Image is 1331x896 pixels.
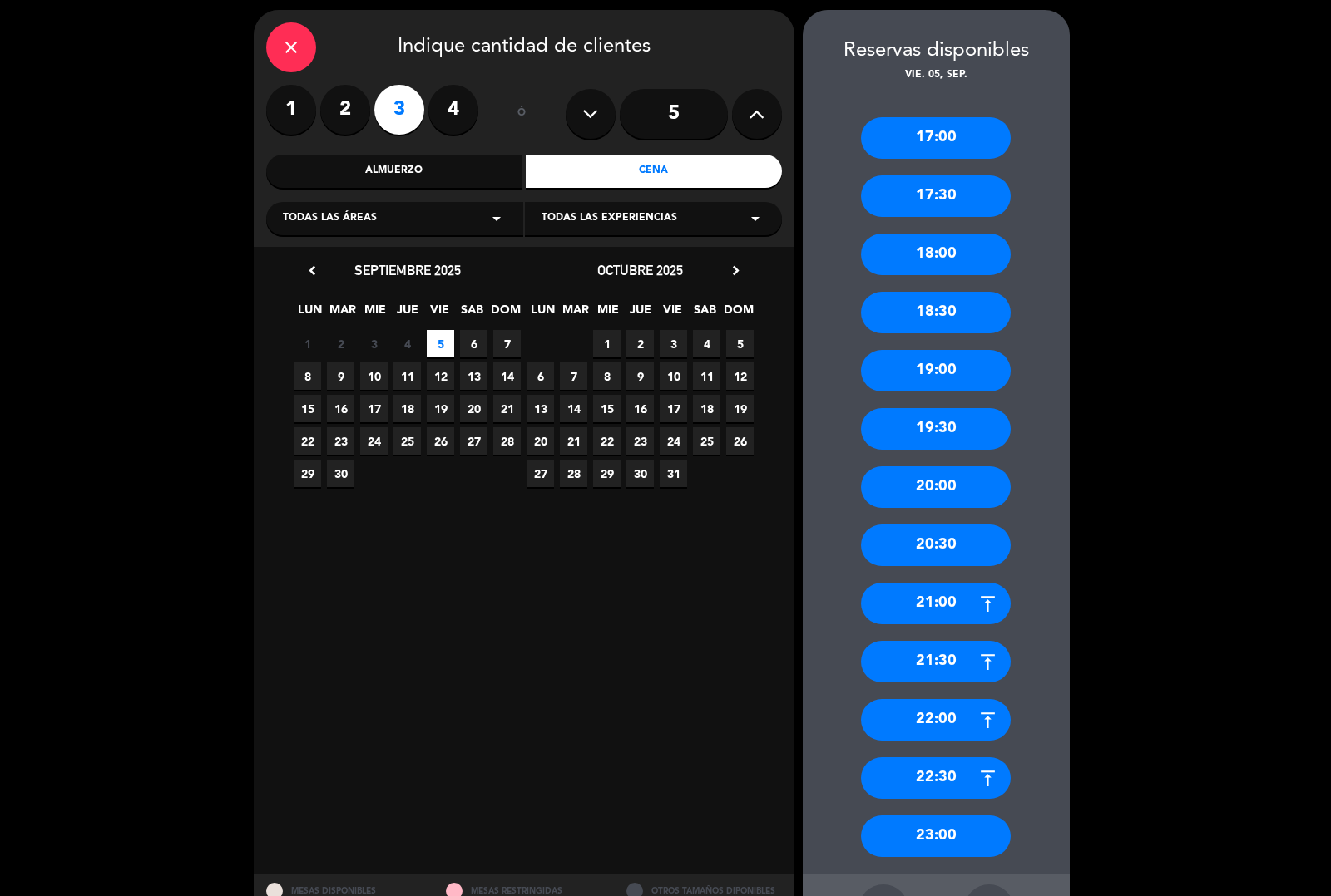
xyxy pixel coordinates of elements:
label: 4 [428,85,478,135]
span: 16 [327,395,354,422]
span: 6 [460,330,487,357]
span: 7 [493,330,521,357]
span: LUN [296,300,324,327]
div: 20:30 [861,524,1011,566]
span: 23 [626,427,654,455]
span: 15 [294,395,321,422]
span: 17 [360,395,388,422]
span: 10 [360,362,388,390]
span: 19 [726,395,754,422]
span: 5 [427,330,454,357]
div: 17:30 [861,175,1011,217]
span: Todas las áreas [283,210,377,227]
span: 4 [693,330,720,357]
span: VIE [659,300,686,327]
div: vie. 05, sep. [803,67,1070,84]
span: 5 [726,330,754,357]
span: 17 [660,395,687,422]
span: 27 [460,427,487,455]
span: MAR [562,300,589,327]
span: DOM [491,300,518,327]
div: 22:30 [861,757,1011,799]
div: 17:00 [861,117,1011,159]
div: 21:30 [861,641,1011,682]
span: 28 [493,427,521,455]
i: close [281,37,301,57]
div: Indique cantidad de clientes [266,22,782,72]
span: LUN [529,300,557,327]
span: 9 [327,362,354,390]
span: 14 [560,395,587,422]
span: 25 [393,427,421,455]
div: 18:30 [861,292,1011,333]
span: 3 [660,330,687,357]
span: 30 [626,460,654,487]
span: 24 [660,427,687,455]
span: SAB [458,300,486,327]
label: 2 [320,85,370,135]
span: 1 [593,330,621,357]
span: 12 [427,362,454,390]
span: 29 [294,460,321,487]
span: 15 [593,395,621,422]
span: 28 [560,460,587,487]
i: chevron_left [304,262,321,279]
span: JUE [393,300,421,327]
span: 2 [327,330,354,357]
div: 18:00 [861,234,1011,275]
span: 2 [626,330,654,357]
span: 19 [427,395,454,422]
span: 16 [626,395,654,422]
span: 22 [294,427,321,455]
span: 7 [560,362,587,390]
div: Cena [526,155,782,188]
div: ó [495,85,549,143]
span: 8 [593,362,621,390]
span: 9 [626,362,654,390]
span: 14 [493,362,521,390]
span: 6 [527,362,554,390]
div: 21:00 [861,583,1011,624]
i: arrow_drop_down [487,209,507,229]
span: 11 [693,362,720,390]
span: Todas las experiencias [542,210,677,227]
span: 12 [726,362,754,390]
span: 31 [660,460,687,487]
span: 21 [493,395,521,422]
span: MIE [361,300,388,327]
span: 13 [527,395,554,422]
div: 23:00 [861,815,1011,857]
div: 22:00 [861,699,1011,741]
span: 20 [460,395,487,422]
span: 25 [693,427,720,455]
span: DOM [724,300,751,327]
span: 30 [327,460,354,487]
span: 11 [393,362,421,390]
span: VIE [426,300,453,327]
span: 24 [360,427,388,455]
div: Reservas disponibles [803,35,1070,67]
span: octubre 2025 [597,262,683,278]
label: 1 [266,85,316,135]
span: 29 [593,460,621,487]
span: 8 [294,362,321,390]
span: MIE [594,300,621,327]
span: 1 [294,330,321,357]
span: SAB [691,300,719,327]
div: 19:00 [861,350,1011,391]
i: arrow_drop_down [745,209,765,229]
i: chevron_right [727,262,745,279]
span: 20 [527,427,554,455]
span: 21 [560,427,587,455]
span: 23 [327,427,354,455]
span: JUE [626,300,654,327]
span: 4 [393,330,421,357]
label: 3 [374,85,424,135]
span: 10 [660,362,687,390]
span: 26 [726,427,754,455]
span: 22 [593,427,621,455]
span: 27 [527,460,554,487]
div: Almuerzo [266,155,522,188]
span: 3 [360,330,388,357]
div: 20:00 [861,466,1011,508]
